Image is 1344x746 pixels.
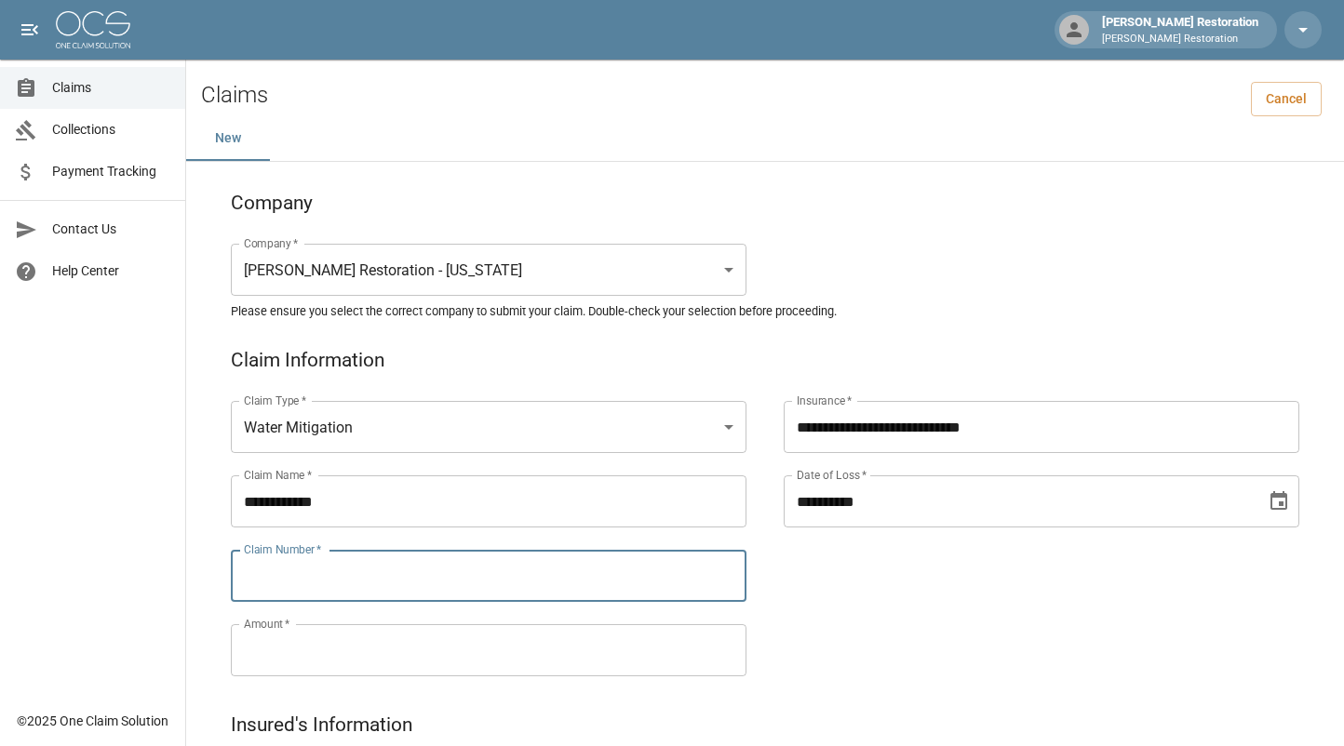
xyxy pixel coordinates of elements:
button: open drawer [11,11,48,48]
label: Company [244,235,299,251]
span: Claims [52,78,170,98]
label: Amount [244,616,290,632]
label: Claim Number [244,541,321,557]
div: [PERSON_NAME] Restoration - [US_STATE] [231,244,746,296]
div: [PERSON_NAME] Restoration [1095,13,1266,47]
span: Help Center [52,261,170,281]
label: Claim Type [244,393,306,408]
button: New [186,116,270,161]
label: Insurance [797,393,852,408]
p: [PERSON_NAME] Restoration [1102,32,1258,47]
button: Choose date, selected date is Sep 19, 2025 [1260,483,1297,520]
div: dynamic tabs [186,116,1344,161]
div: © 2025 One Claim Solution [17,712,168,730]
label: Date of Loss [797,467,867,483]
span: Contact Us [52,220,170,239]
label: Claim Name [244,467,312,483]
span: Payment Tracking [52,162,170,181]
h2: Claims [201,82,268,109]
h5: Please ensure you select the correct company to submit your claim. Double-check your selection be... [231,303,1299,319]
a: Cancel [1251,82,1322,116]
span: Collections [52,120,170,140]
img: ocs-logo-white-transparent.png [56,11,130,48]
div: Water Mitigation [231,401,746,453]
